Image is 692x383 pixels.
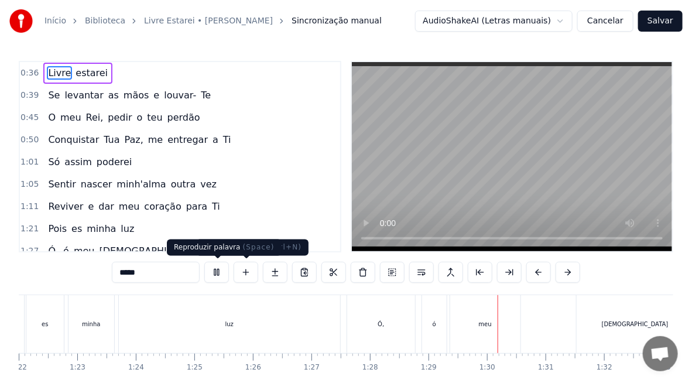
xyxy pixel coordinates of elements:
[643,336,678,371] div: Bate-papo aberto
[11,363,27,372] div: 1:22
[602,320,669,329] div: [DEMOGRAPHIC_DATA]
[292,15,382,27] span: Sincronização manual
[20,223,39,235] span: 1:21
[85,222,117,235] span: minha
[128,363,144,372] div: 1:24
[70,222,83,235] span: es
[170,177,197,191] span: outra
[47,177,77,191] span: Sentir
[82,320,100,329] div: minha
[87,200,95,213] span: e
[479,363,495,372] div: 1:30
[74,66,109,80] span: estarei
[47,200,84,213] span: Reviver
[211,133,220,146] span: a
[73,244,96,258] span: meu
[146,111,163,124] span: teu
[163,88,197,102] span: louvar-
[70,363,85,372] div: 1:23
[152,88,160,102] span: e
[20,67,39,79] span: 0:36
[222,133,232,146] span: Ti
[167,240,282,256] div: Reproduzir palavra
[63,155,93,169] span: assim
[107,88,120,102] span: as
[97,200,115,213] span: dar
[597,363,612,372] div: 1:32
[42,320,48,329] div: es
[62,244,70,258] span: ó
[362,363,378,372] div: 1:28
[107,111,133,124] span: pedir
[85,15,125,27] a: Biblioteca
[20,245,39,257] span: 1:27
[200,88,212,102] span: Te
[63,88,104,102] span: levantar
[20,134,39,146] span: 0:50
[47,88,61,102] span: Se
[421,363,437,372] div: 1:29
[136,111,144,124] span: o
[47,244,60,258] span: Ó,
[378,320,384,329] div: Ó,
[44,15,382,27] nav: breadcrumb
[95,155,133,169] span: poderei
[166,111,201,124] span: perdão
[47,155,61,169] span: Só
[85,111,105,124] span: Rei,
[20,201,39,213] span: 1:11
[143,200,182,213] span: coração
[20,156,39,168] span: 1:01
[20,90,39,101] span: 0:39
[102,133,121,146] span: Tua
[80,177,114,191] span: nascer
[185,200,208,213] span: para
[225,320,234,329] div: luz
[638,11,683,32] button: Salvar
[44,15,66,27] a: Início
[577,11,633,32] button: Cancelar
[538,363,554,372] div: 1:31
[118,200,141,213] span: meu
[47,111,57,124] span: O
[147,133,164,146] span: me
[211,200,221,213] span: Ti
[304,363,320,372] div: 1:27
[267,243,302,251] span: ( Ctrl+N )
[20,179,39,190] span: 1:05
[122,88,150,102] span: mãos
[47,222,68,235] span: Pois
[20,112,39,124] span: 0:45
[59,111,83,124] span: meu
[243,243,275,251] span: ( Space )
[47,66,72,80] span: Livre
[47,133,100,146] span: Conquistar
[119,222,135,235] span: luz
[245,363,261,372] div: 1:26
[187,363,203,372] div: 1:25
[166,133,209,146] span: entregar
[115,177,167,191] span: minh'alma
[479,320,492,329] div: meu
[144,15,273,27] a: Livre Estarei • [PERSON_NAME]
[9,9,33,33] img: youka
[433,320,436,329] div: ó
[124,133,145,146] span: Paz,
[98,244,207,258] span: [DEMOGRAPHIC_DATA]
[199,177,218,191] span: vez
